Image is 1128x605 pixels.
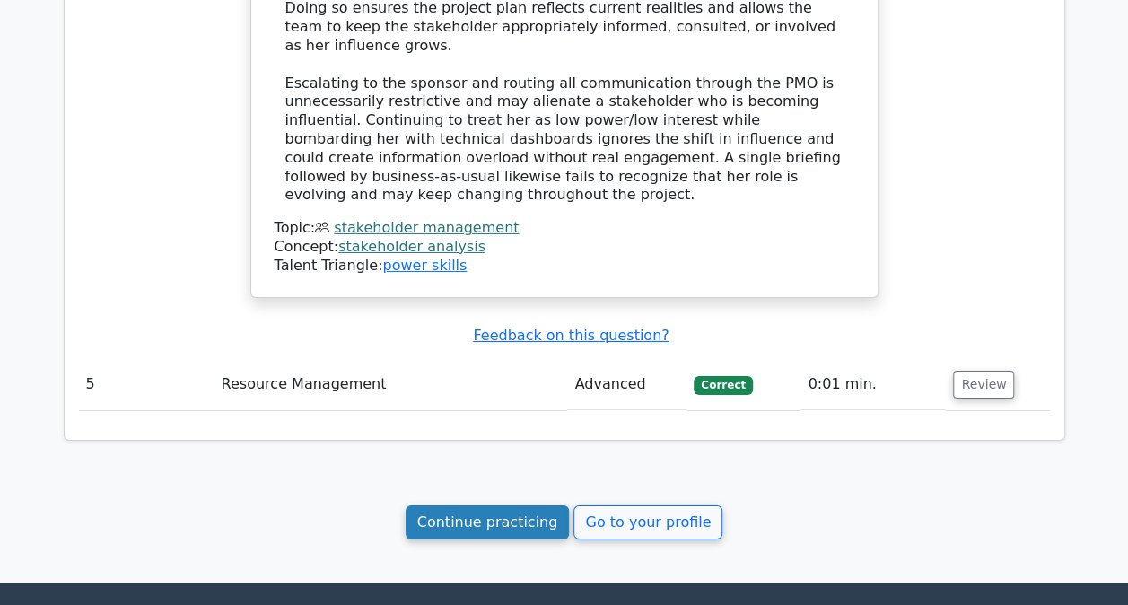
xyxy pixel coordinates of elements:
[334,219,519,236] a: stakeholder management
[275,238,854,257] div: Concept:
[406,505,570,539] a: Continue practicing
[473,327,669,344] a: Feedback on this question?
[382,257,467,274] a: power skills
[338,238,485,255] a: stakeholder analysis
[800,359,946,410] td: 0:01 min.
[214,359,568,410] td: Resource Management
[953,371,1014,399] button: Review
[694,376,752,394] span: Correct
[573,505,722,539] a: Go to your profile
[567,359,686,410] td: Advanced
[275,219,854,275] div: Talent Triangle:
[79,359,214,410] td: 5
[275,219,854,238] div: Topic:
